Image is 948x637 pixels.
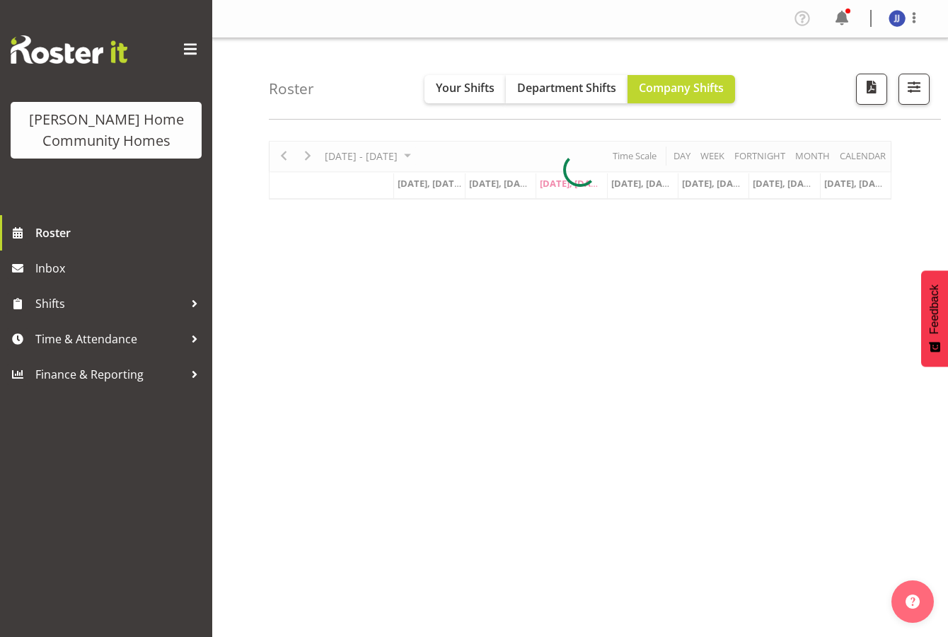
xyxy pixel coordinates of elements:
button: Department Shifts [506,75,628,103]
span: Feedback [928,285,941,334]
button: Filter Shifts [898,74,930,105]
div: [PERSON_NAME] Home Community Homes [25,109,187,151]
button: Download a PDF of the roster according to the set date range. [856,74,887,105]
span: Time & Attendance [35,328,184,350]
span: Shifts [35,293,184,314]
span: Roster [35,222,205,243]
span: Your Shifts [436,80,495,96]
span: Department Shifts [517,80,616,96]
img: help-xxl-2.png [906,595,920,609]
button: Feedback - Show survey [921,270,948,367]
h4: Roster [269,81,314,97]
span: Company Shifts [639,80,724,96]
button: Company Shifts [628,75,735,103]
button: Your Shifts [424,75,506,103]
img: Rosterit website logo [11,35,127,64]
span: Finance & Reporting [35,364,184,385]
span: Inbox [35,258,205,279]
img: janen-jamodiong10096.jpg [889,10,906,27]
